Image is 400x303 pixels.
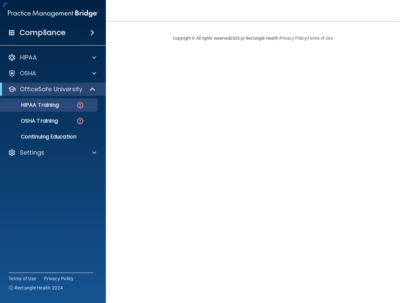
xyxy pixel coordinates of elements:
div: Copyright © All rights reserved 2025 @ Rectangle Health | | [132,28,374,49]
p: OSHA [20,69,36,77]
a: Settings [8,149,96,157]
img: danger-circle.6113f641.png [76,117,84,125]
a: OfficeSafe University [8,85,96,93]
a: HIPAA [8,54,96,61]
p: HIPAA [20,54,37,61]
a: Terms of Use [307,36,333,41]
a: OSHA [8,69,96,77]
p: OfficeSafe University [20,85,82,93]
img: danger-circle.6113f641.png [76,101,84,109]
a: Privacy Policy [280,36,306,41]
p: OSHA Training [4,118,58,124]
p: Continuing Education [4,133,95,140]
img: PMB logo [8,7,98,20]
p: HIPAA Training [4,102,59,108]
a: Privacy Policy [44,275,74,282]
a: Terms of Use [9,275,36,282]
h4: Compliance [20,28,66,37]
span: Ⓒ Rectangle Health 2024 [9,284,63,291]
p: Settings [20,149,44,157]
